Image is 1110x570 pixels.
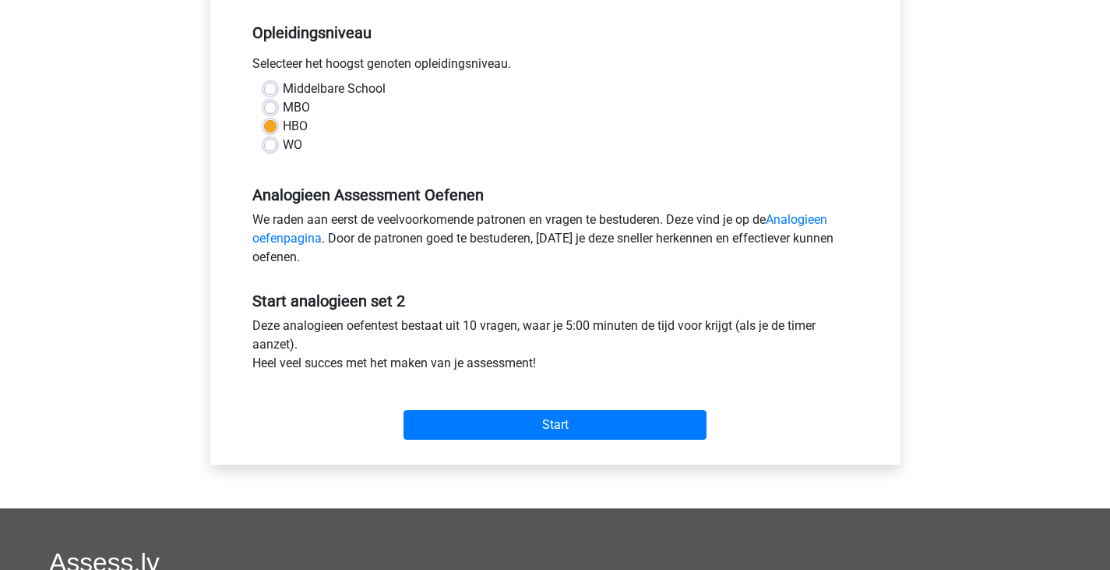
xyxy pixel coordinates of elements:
[241,55,870,80] div: Selecteer het hoogst genoten opleidingsniveau.
[241,317,870,379] div: Deze analogieen oefentest bestaat uit 10 vragen, waar je 5:00 minuten de tijd voor krijgt (als je...
[283,98,310,117] label: MBO
[283,117,308,136] label: HBO
[283,136,302,154] label: WO
[252,292,858,310] h5: Start analogieen set 2
[403,410,707,440] input: Start
[241,211,870,273] div: We raden aan eerst de veelvoorkomende patronen en vragen te bestuderen. Deze vind je op de . Door...
[252,17,858,48] h5: Opleidingsniveau
[252,186,858,204] h5: Analogieen Assessment Oefenen
[283,80,386,98] label: Middelbare School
